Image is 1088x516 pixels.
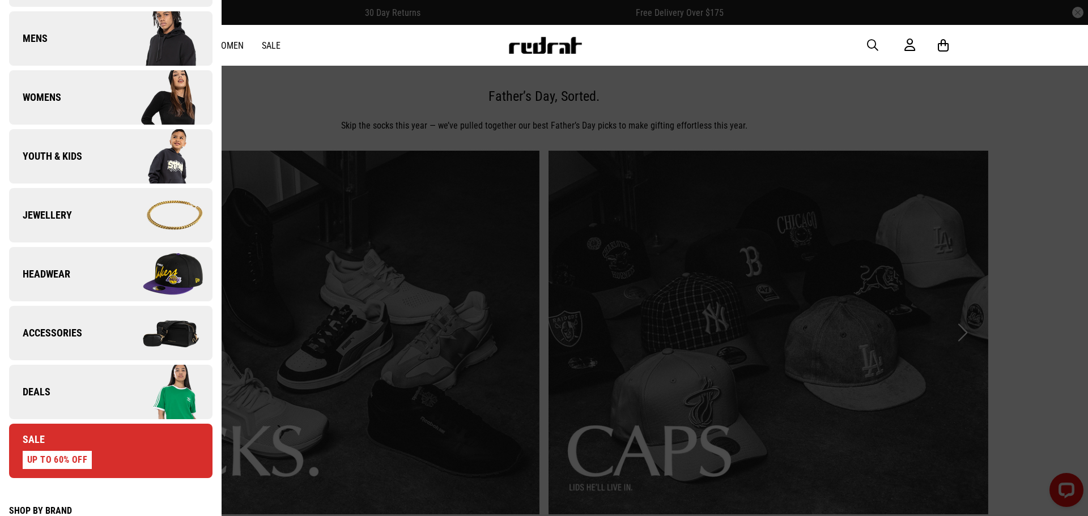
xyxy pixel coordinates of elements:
[9,11,212,66] a: Mens Company
[9,188,212,242] a: Jewellery Company
[9,306,212,360] a: Accessories Company
[214,40,244,51] a: Women
[110,69,212,126] img: Company
[9,5,43,39] button: Open LiveChat chat widget
[9,91,61,104] span: Womens
[110,10,212,67] img: Company
[9,505,212,516] div: Shop by Brand
[110,364,212,420] img: Company
[9,385,50,399] span: Deals
[262,40,280,51] a: Sale
[9,70,212,125] a: Womens Company
[9,267,70,281] span: Headwear
[508,37,583,54] img: Redrat logo
[110,305,212,361] img: Company
[23,451,92,469] div: UP TO 60% OFF
[9,32,48,45] span: Mens
[9,365,212,419] a: Deals Company
[110,128,212,185] img: Company
[9,326,82,340] span: Accessories
[110,246,212,302] img: Company
[110,187,212,244] img: Company
[9,433,45,446] span: Sale
[9,424,212,478] a: Sale UP TO 60% OFF
[9,150,82,163] span: Youth & Kids
[9,247,212,301] a: Headwear Company
[9,208,72,222] span: Jewellery
[9,129,212,184] a: Youth & Kids Company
